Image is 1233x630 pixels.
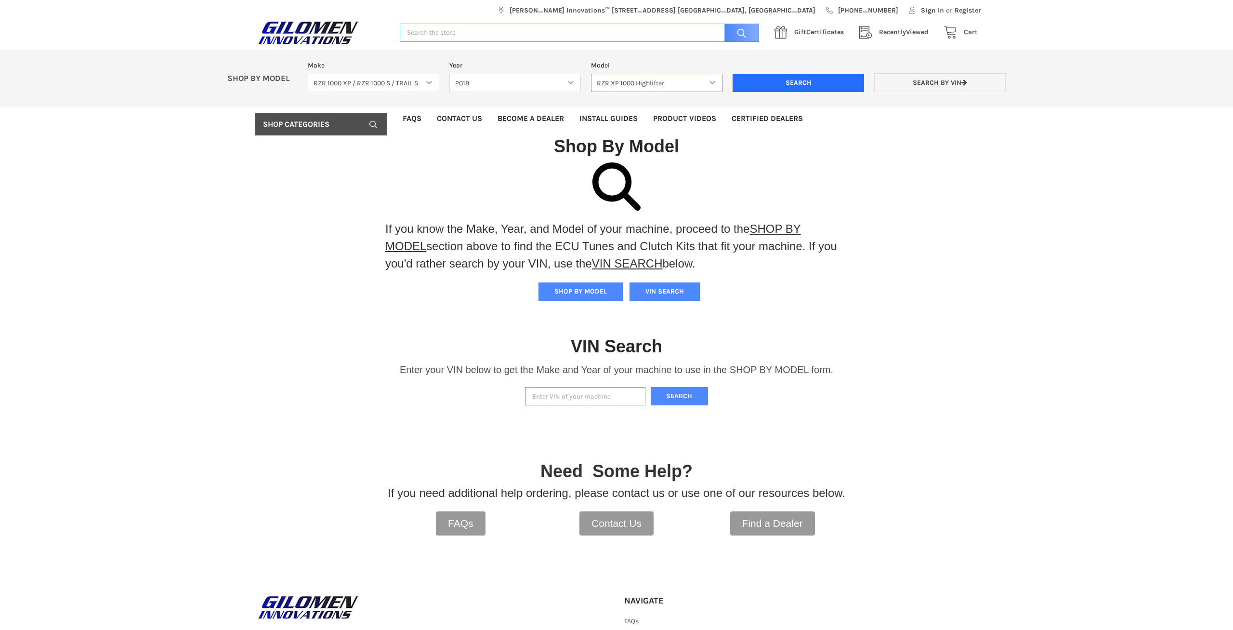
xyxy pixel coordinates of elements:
[921,5,944,15] span: Sign In
[879,28,906,36] span: Recently
[395,107,429,130] a: FAQs
[964,28,978,36] span: Cart
[449,60,581,70] label: Year
[538,282,623,301] button: SHOP BY MODEL
[388,484,845,502] p: If you need additional help ordering, please contact us or use one of our resources below.
[794,28,806,36] span: Gift
[255,21,390,45] a: GILOMEN INNOVATIONS
[624,595,732,606] h5: Navigate
[572,107,645,130] a: Install Guides
[400,362,833,377] p: Enter your VIN below to get the Make and Year of your machine to use in the SHOP BY MODEL form.
[222,74,303,84] p: SHOP BY MODEL
[879,28,929,36] span: Viewed
[769,27,854,39] a: GiftCertificates
[255,135,978,157] h1: Shop By Model
[624,617,639,625] a: FAQs
[525,387,645,406] input: Enter VIN of your machine
[255,595,361,619] img: GILOMEN INNOVATIONS
[939,27,978,39] a: Cart
[255,595,609,619] a: GILOMEN INNOVATIONS
[385,222,801,253] a: SHOP BY MODEL
[436,511,485,536] a: FAQs
[854,27,939,39] a: RecentlyViewed
[571,335,662,357] h1: VIN Search
[510,5,815,15] span: [PERSON_NAME] Innovations™ [STREET_ADDRESS] [GEOGRAPHIC_DATA], [GEOGRAPHIC_DATA]
[733,74,864,92] input: Search
[591,60,722,70] label: Model
[490,107,572,130] a: Become a Dealer
[540,458,693,484] p: Need Some Help?
[794,28,844,36] span: Certificates
[308,60,439,70] label: Make
[720,24,759,42] input: Search
[651,387,708,406] button: Search
[645,107,724,130] a: Product Videos
[255,113,387,135] a: Shop Categories
[592,257,663,270] a: VIN SEARCH
[630,282,700,301] button: VIN SEARCH
[874,73,1006,92] a: Search by VIN
[730,511,815,536] a: Find a Dealer
[400,24,759,42] input: Search the store
[838,5,898,15] span: [PHONE_NUMBER]
[724,107,811,130] a: Certified Dealers
[255,21,361,45] img: GILOMEN INNOVATIONS
[429,107,490,130] a: Contact Us
[385,220,848,272] p: If you know the Make, Year, and Model of your machine, proceed to the section above to find the E...
[579,511,654,536] a: Contact Us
